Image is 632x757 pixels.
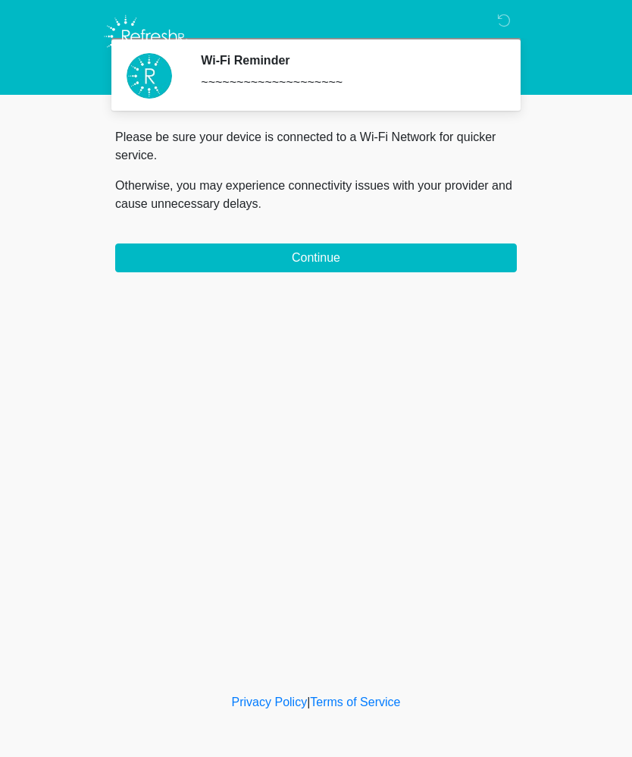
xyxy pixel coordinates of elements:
div: ~~~~~~~~~~~~~~~~~~~~ [201,74,494,92]
a: Privacy Policy [232,696,308,708]
span: . [258,197,261,210]
button: Continue [115,243,517,272]
p: Otherwise, you may experience connectivity issues with your provider and cause unnecessary delays [115,177,517,213]
img: Agent Avatar [127,53,172,99]
a: | [307,696,310,708]
p: Please be sure your device is connected to a Wi-Fi Network for quicker service. [115,128,517,165]
a: Terms of Service [310,696,400,708]
img: Refresh RX Logo [100,11,192,61]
